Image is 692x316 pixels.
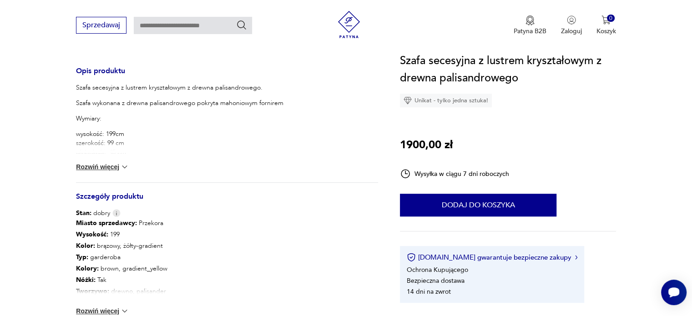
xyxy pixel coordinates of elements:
[575,255,578,260] img: Ikona strzałki w prawo
[661,280,687,305] iframe: Smartsupp widget button
[407,253,577,262] button: [DOMAIN_NAME] gwarantuje bezpieczne zakupy
[76,229,167,241] p: 199
[607,15,615,22] div: 0
[76,263,167,275] p: brown, gradient_yellow
[335,11,363,38] img: Patyna - sklep z meblami i dekoracjami vintage
[112,209,121,217] img: Info icon
[76,286,167,297] p: drewno, palisander
[76,99,289,108] p: Szafa wykonana z drewna palisandrowego pokryta mahoniowym fornirem
[76,162,129,171] button: Rozwiń więcej
[76,130,289,157] p: wysokość: 199cm szerokość: 99 cm głębokość: 45 cm
[514,15,546,35] button: Patyna B2B
[407,287,451,296] li: 14 dni na zwrot
[76,230,108,239] b: Wysokość :
[76,252,167,263] p: garderoba
[601,15,611,25] img: Ikona koszyka
[400,94,492,107] div: Unikat - tylko jedna sztuka!
[400,168,509,179] div: Wysyłka w ciągu 7 dni roboczych
[514,27,546,35] p: Patyna B2B
[407,266,468,274] li: Ochrona Kupującego
[76,241,95,250] b: Kolor:
[76,218,167,229] p: Przekora
[400,52,616,87] h1: Szafa secesyjna z lustrem kryształowym z drewna palisandrowego
[76,68,378,83] h3: Opis produktu
[76,253,88,261] b: Typ :
[76,287,109,296] b: Tworzywo :
[120,162,129,171] img: chevron down
[567,15,576,25] img: Ikonka użytkownika
[76,114,289,123] p: Wymiary:
[404,96,412,105] img: Ikona diamentu
[400,136,453,154] p: 1900,00 zł
[76,209,110,218] span: dobry
[400,194,556,216] button: Dodaj do koszyka
[120,306,129,316] img: chevron down
[76,306,129,316] button: Rozwiń więcej
[76,23,126,29] a: Sprzedawaj
[76,264,99,273] b: Kolory :
[76,17,126,34] button: Sprzedawaj
[525,15,535,25] img: Ikona medalu
[76,83,289,92] p: Szafa secesyjna z lustrem kryształowym z drewna palisandrowego.
[596,27,616,35] p: Koszyk
[407,253,416,262] img: Ikona certyfikatu
[76,241,167,252] p: brązowy, żółty-gradient
[561,15,582,35] button: Zaloguj
[76,194,378,209] h3: Szczegóły produktu
[76,275,167,286] p: Tak
[76,276,96,284] b: Nóżki :
[76,209,91,217] b: Stan:
[236,20,247,30] button: Szukaj
[514,15,546,35] a: Ikona medaluPatyna B2B
[596,15,616,35] button: 0Koszyk
[561,27,582,35] p: Zaloguj
[76,219,137,227] b: Miasto sprzedawcy :
[407,276,465,285] li: Bezpieczna dostawa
